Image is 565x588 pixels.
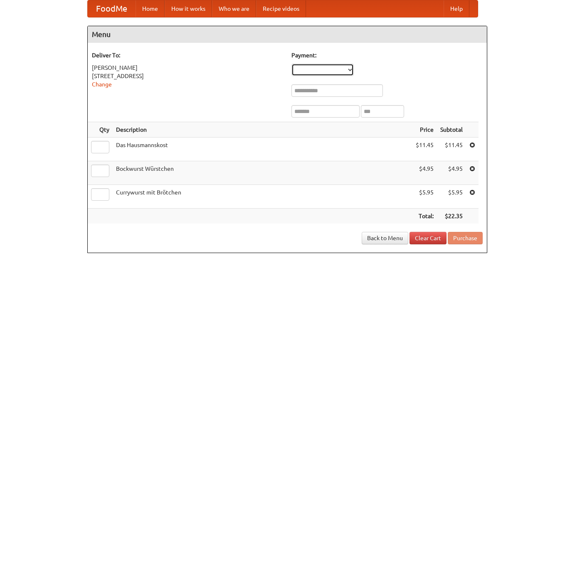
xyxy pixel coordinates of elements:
[412,209,437,224] th: Total:
[88,122,113,138] th: Qty
[412,185,437,209] td: $5.95
[113,161,412,185] td: Bockwurst Würstchen
[412,161,437,185] td: $4.95
[448,232,483,244] button: Purchase
[444,0,469,17] a: Help
[412,122,437,138] th: Price
[437,161,466,185] td: $4.95
[212,0,256,17] a: Who we are
[88,26,487,43] h4: Menu
[92,51,283,59] h5: Deliver To:
[291,51,483,59] h5: Payment:
[88,0,136,17] a: FoodMe
[437,122,466,138] th: Subtotal
[113,122,412,138] th: Description
[113,138,412,161] td: Das Hausmannskost
[437,185,466,209] td: $5.95
[165,0,212,17] a: How it works
[437,138,466,161] td: $11.45
[92,72,283,80] div: [STREET_ADDRESS]
[113,185,412,209] td: Currywurst mit Brötchen
[256,0,306,17] a: Recipe videos
[92,81,112,88] a: Change
[410,232,447,244] a: Clear Cart
[362,232,408,244] a: Back to Menu
[412,138,437,161] td: $11.45
[136,0,165,17] a: Home
[437,209,466,224] th: $22.35
[92,64,283,72] div: [PERSON_NAME]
